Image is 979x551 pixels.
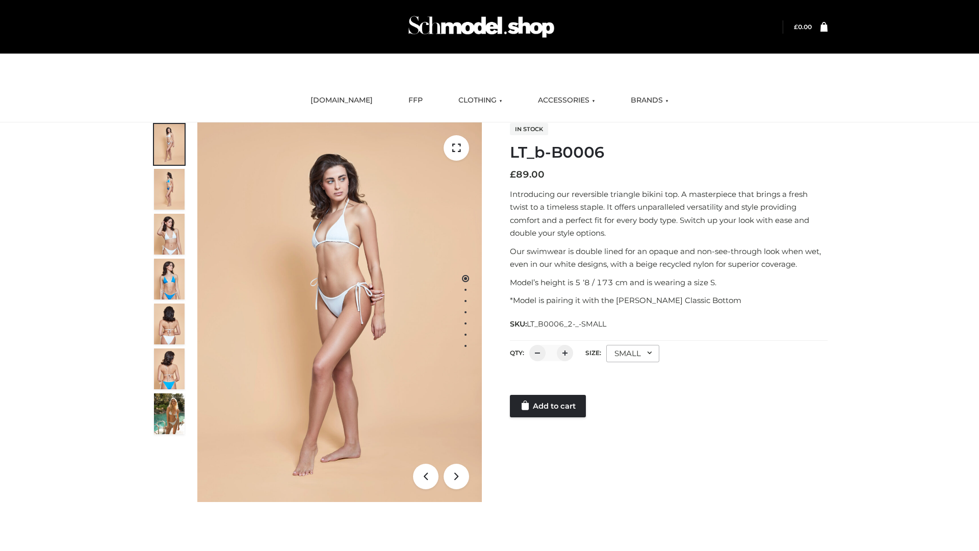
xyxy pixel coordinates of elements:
[510,395,586,417] a: Add to cart
[510,276,828,289] p: Model’s height is 5 ‘8 / 173 cm and is wearing a size S.
[530,89,603,112] a: ACCESSORIES
[510,143,828,162] h1: LT_b-B0006
[401,89,430,112] a: FFP
[154,169,185,210] img: ArielClassicBikiniTop_CloudNine_AzureSky_OW114ECO_2-scaled.jpg
[154,259,185,299] img: ArielClassicBikiniTop_CloudNine_AzureSky_OW114ECO_4-scaled.jpg
[154,393,185,434] img: Arieltop_CloudNine_AzureSky2.jpg
[303,89,380,112] a: [DOMAIN_NAME]
[527,319,606,329] span: LT_B0006_2-_-SMALL
[623,89,676,112] a: BRANDS
[585,349,601,357] label: Size:
[197,122,482,502] img: ArielClassicBikiniTop_CloudNine_AzureSky_OW114ECO_1
[154,304,185,344] img: ArielClassicBikiniTop_CloudNine_AzureSky_OW114ECO_7-scaled.jpg
[154,348,185,389] img: ArielClassicBikiniTop_CloudNine_AzureSky_OW114ECO_8-scaled.jpg
[510,294,828,307] p: *Model is pairing it with the [PERSON_NAME] Classic Bottom
[794,23,812,31] a: £0.00
[794,23,812,31] bdi: 0.00
[606,345,659,362] div: SMALL
[154,124,185,165] img: ArielClassicBikiniTop_CloudNine_AzureSky_OW114ECO_1-scaled.jpg
[510,169,545,180] bdi: 89.00
[794,23,798,31] span: £
[154,214,185,255] img: ArielClassicBikiniTop_CloudNine_AzureSky_OW114ECO_3-scaled.jpg
[510,318,607,330] span: SKU:
[510,169,516,180] span: £
[510,349,524,357] label: QTY:
[510,245,828,271] p: Our swimwear is double lined for an opaque and non-see-through look when wet, even in our white d...
[451,89,510,112] a: CLOTHING
[510,188,828,240] p: Introducing our reversible triangle bikini top. A masterpiece that brings a fresh twist to a time...
[510,123,548,135] span: In stock
[405,7,558,47] img: Schmodel Admin 964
